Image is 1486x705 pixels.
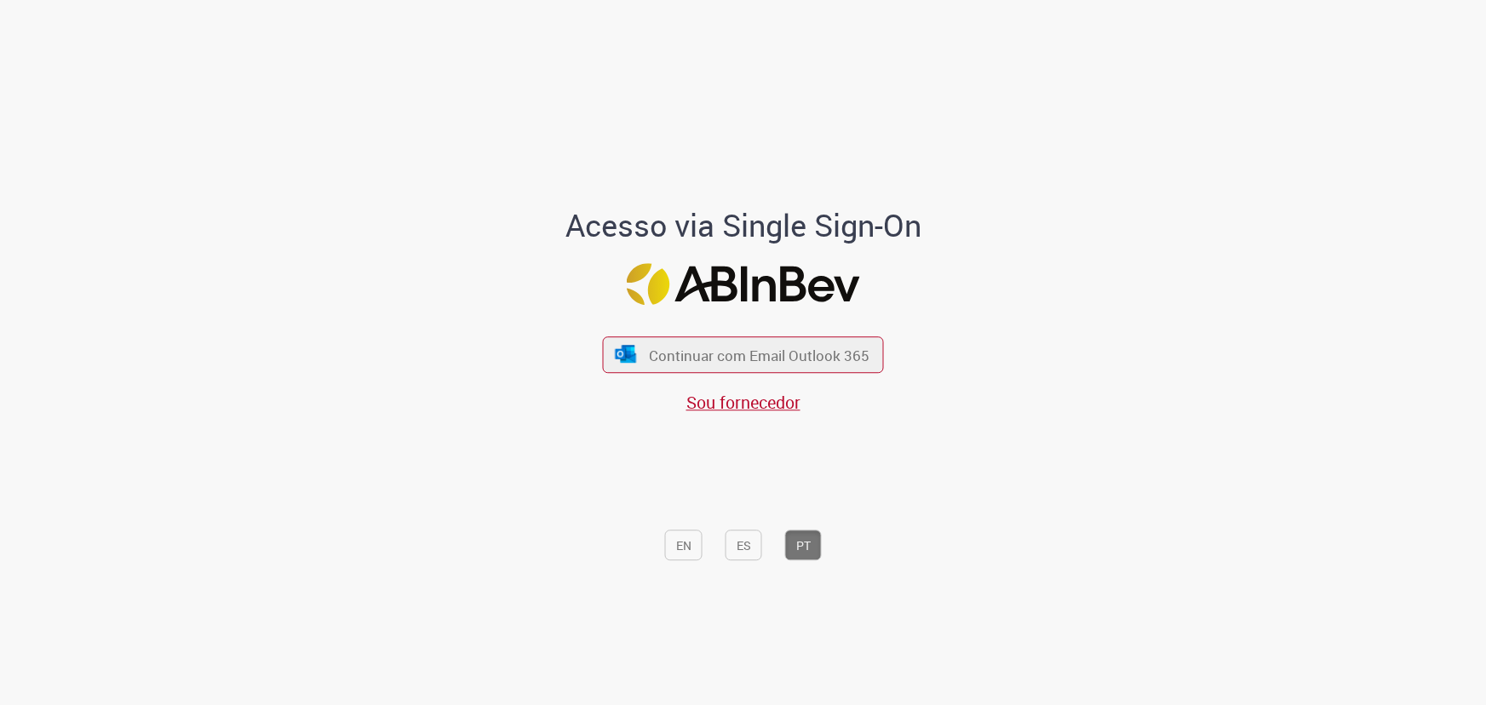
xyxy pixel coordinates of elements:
font: Continuar com Email Outlook 365 [649,346,869,365]
img: Logotipo da ABInBev [627,263,860,305]
button: EN [665,530,703,560]
font: PT [796,537,811,553]
button: PT [785,530,822,560]
button: ES [726,530,762,560]
font: EN [676,537,691,553]
font: ES [737,537,751,553]
button: ícone Azure/Microsoft 360 Continuar com Email Outlook 365 [603,337,884,373]
img: ícone Azure/Microsoft 360 [613,345,637,363]
font: Acesso via Single Sign-On [565,204,921,245]
a: Sou fornecedor [686,391,800,414]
